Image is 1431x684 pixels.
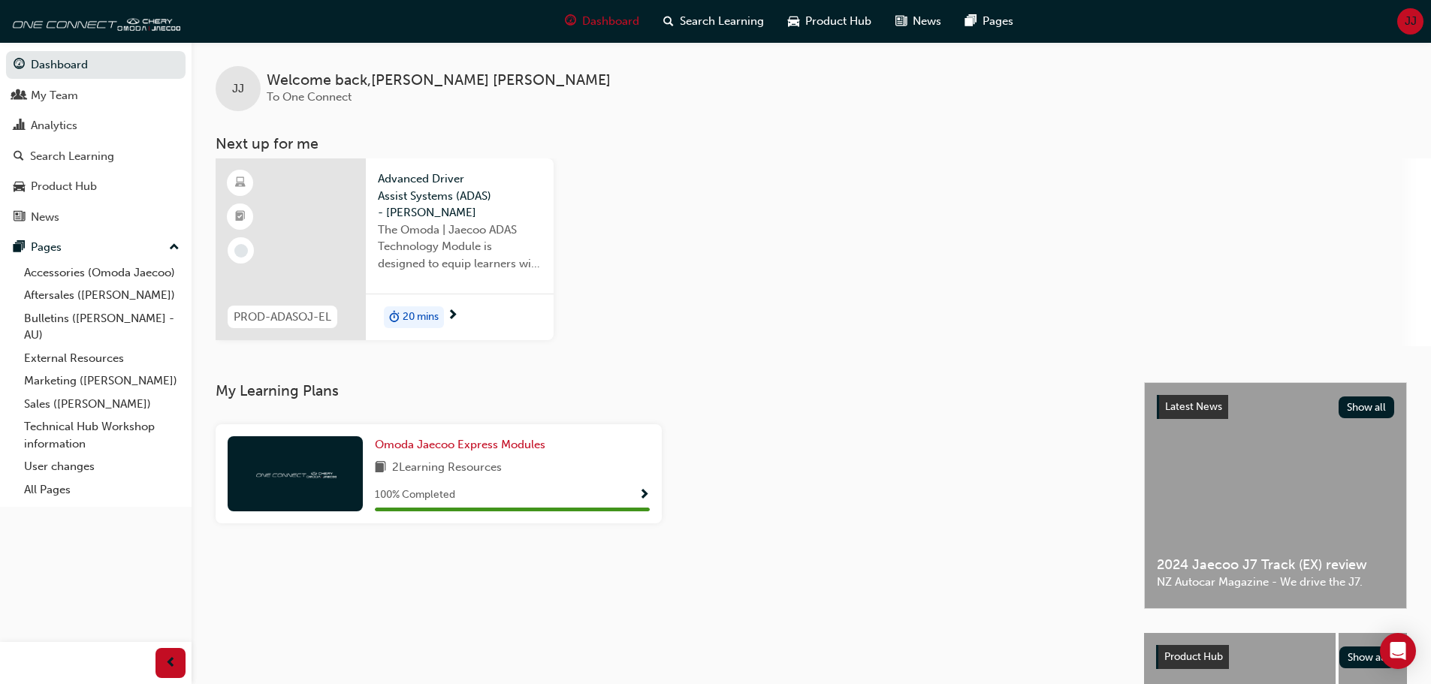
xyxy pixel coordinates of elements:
[31,178,97,195] div: Product Hub
[776,6,883,37] a: car-iconProduct Hub
[234,309,331,326] span: PROD-ADASOJ-EL
[235,173,246,193] span: learningResourceType_ELEARNING-icon
[565,12,576,31] span: guage-icon
[805,13,871,30] span: Product Hub
[1397,8,1423,35] button: JJ
[983,13,1013,30] span: Pages
[30,148,114,165] div: Search Learning
[1164,650,1223,663] span: Product Hub
[18,393,186,416] a: Sales ([PERSON_NAME])
[6,143,186,170] a: Search Learning
[389,308,400,327] span: duration-icon
[651,6,776,37] a: search-iconSearch Learning
[18,415,186,455] a: Technical Hub Workshop information
[639,489,650,502] span: Show Progress
[18,307,186,347] a: Bulletins ([PERSON_NAME] - AU)
[375,487,455,504] span: 100 % Completed
[254,466,337,481] img: oneconnect
[1157,395,1394,419] a: Latest NewsShow all
[392,459,502,478] span: 2 Learning Resources
[267,72,611,89] span: Welcome back , [PERSON_NAME] [PERSON_NAME]
[6,173,186,200] a: Product Hub
[378,221,542,273] span: The Omoda | Jaecoo ADAS Technology Module is designed to equip learners with essential knowledge ...
[235,207,246,227] span: booktick-icon
[1339,396,1395,418] button: Show all
[216,158,554,340] a: PROD-ADASOJ-ELAdvanced Driver Assist Systems (ADAS) - [PERSON_NAME]The Omoda | Jaecoo ADAS Techno...
[553,6,651,37] a: guage-iconDashboard
[234,244,248,258] span: learningRecordVerb_NONE-icon
[965,12,977,31] span: pages-icon
[31,239,62,256] div: Pages
[18,284,186,307] a: Aftersales ([PERSON_NAME])
[14,119,25,133] span: chart-icon
[1405,13,1417,30] span: JJ
[232,80,244,98] span: JJ
[6,82,186,110] a: My Team
[1144,382,1407,609] a: Latest NewsShow all2024 Jaecoo J7 Track (EX) reviewNZ Autocar Magazine - We drive the J7.
[165,654,177,673] span: prev-icon
[31,117,77,134] div: Analytics
[447,309,458,323] span: next-icon
[31,87,78,104] div: My Team
[6,234,186,261] button: Pages
[1157,574,1394,591] span: NZ Autocar Magazine - We drive the J7.
[375,459,386,478] span: book-icon
[1157,556,1394,574] span: 2024 Jaecoo J7 Track (EX) review
[913,13,941,30] span: News
[953,6,1025,37] a: pages-iconPages
[18,455,186,478] a: User changes
[14,180,25,194] span: car-icon
[18,369,186,393] a: Marketing ([PERSON_NAME])
[18,478,186,502] a: All Pages
[14,59,25,72] span: guage-icon
[14,241,25,255] span: pages-icon
[192,135,1431,152] h3: Next up for me
[18,261,186,285] a: Accessories (Omoda Jaecoo)
[375,438,545,451] span: Omoda Jaecoo Express Modules
[1339,646,1396,668] button: Show all
[403,309,439,326] span: 20 mins
[8,6,180,36] img: oneconnect
[169,238,180,258] span: up-icon
[14,211,25,224] span: news-icon
[375,436,551,453] a: Omoda Jaecoo Express Modules
[267,90,352,104] span: To One Connect
[31,209,59,226] div: News
[6,112,186,140] a: Analytics
[582,13,639,30] span: Dashboard
[378,170,542,221] span: Advanced Driver Assist Systems (ADAS) - [PERSON_NAME]
[6,203,186,231] a: News
[883,6,953,37] a: news-iconNews
[14,150,24,164] span: search-icon
[216,382,1120,399] h3: My Learning Plans
[1380,633,1416,669] div: Open Intercom Messenger
[1156,645,1395,669] a: Product HubShow all
[788,12,799,31] span: car-icon
[6,48,186,234] button: DashboardMy TeamAnalyticsSearch LearningProduct HubNews
[895,12,907,31] span: news-icon
[639,486,650,505] button: Show Progress
[680,13,764,30] span: Search Learning
[14,89,25,103] span: people-icon
[1165,400,1222,413] span: Latest News
[663,12,674,31] span: search-icon
[6,51,186,79] a: Dashboard
[18,347,186,370] a: External Resources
